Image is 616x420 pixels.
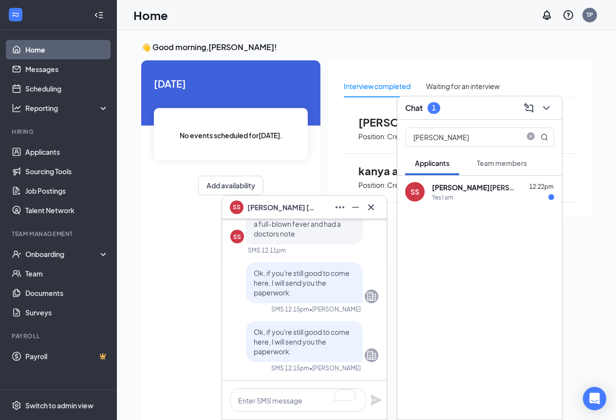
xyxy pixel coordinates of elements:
[25,201,109,220] a: Talent Network
[426,81,500,91] div: Waiting for an interview
[365,201,377,213] svg: Cross
[25,59,109,79] a: Messages
[539,100,554,116] button: ChevronDown
[358,116,466,128] span: [PERSON_NAME]
[358,181,386,190] p: Position:
[366,291,377,302] svg: Company
[12,249,21,259] svg: UserCheck
[415,159,449,167] span: Applicants
[25,283,109,303] a: Documents
[11,10,20,19] svg: WorkstreamLogo
[271,305,309,313] div: SMS 12:15pm
[405,103,423,113] h3: Chat
[25,249,100,259] div: Onboarding
[254,269,350,297] span: Ok, if you're still good to come here, I will send you the paperwork.
[411,187,419,197] div: SS
[309,305,361,313] span: • [PERSON_NAME]
[12,230,107,238] div: Team Management
[523,102,535,114] svg: ComposeMessage
[432,183,490,192] b: [PERSON_NAME]
[334,201,346,213] svg: Ellipses
[332,200,348,215] button: Ellipses
[521,100,537,116] button: ComposeMessage
[233,233,241,241] div: SS
[247,202,316,213] span: [PERSON_NAME] [PERSON_NAME]
[271,364,309,372] div: SMS 12:15pm
[309,364,361,372] span: • [PERSON_NAME]
[387,132,433,141] p: Crew Member
[25,142,109,162] a: Applicants
[25,103,109,113] div: Reporting
[25,181,109,201] a: Job Postings
[25,401,93,410] div: Switch to admin view
[180,130,282,141] span: No events scheduled for [DATE] .
[366,349,377,361] svg: Company
[254,328,350,356] span: Ok, if you're still good to come here, I will send you the paperwork.
[541,9,553,21] svg: Notifications
[583,387,606,410] div: Open Intercom Messenger
[230,388,366,412] textarea: To enrich screen reader interactions, please activate Accessibility in Grammarly extension settings
[141,42,592,53] h3: 👋 Good morning, [PERSON_NAME] !
[348,200,363,215] button: Minimize
[358,164,466,177] span: kanya amonii
[358,132,386,141] p: Position:
[432,193,453,201] div: Yes I am
[350,201,361,213] svg: Minimize
[432,104,436,112] div: 1
[363,200,379,215] button: Cross
[198,176,263,195] button: Add availability
[133,7,168,23] h1: Home
[344,81,411,91] div: Interview completed
[406,128,521,146] input: Search applicant
[432,183,520,192] div: [PERSON_NAME]
[25,264,109,283] a: Team
[248,246,286,255] div: SMS 12:11pm
[154,76,308,91] span: [DATE]
[94,10,104,20] svg: Collapse
[477,159,527,167] span: Team members
[387,181,433,190] p: Crew Member
[25,303,109,322] a: Surveys
[12,128,107,136] div: Hiring
[25,40,109,59] a: Home
[12,103,21,113] svg: Analysis
[541,102,552,114] svg: ChevronDown
[525,132,537,140] span: close-circle
[525,132,537,142] span: close-circle
[541,133,548,141] svg: MagnifyingGlass
[370,394,382,406] svg: Plane
[25,347,109,366] a: PayrollCrown
[25,79,109,98] a: Scheduling
[529,183,554,190] span: 12:22pm
[25,162,109,181] a: Sourcing Tools
[12,401,21,410] svg: Settings
[586,11,593,19] div: TP
[562,9,574,21] svg: QuestionInfo
[12,332,107,340] div: Payroll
